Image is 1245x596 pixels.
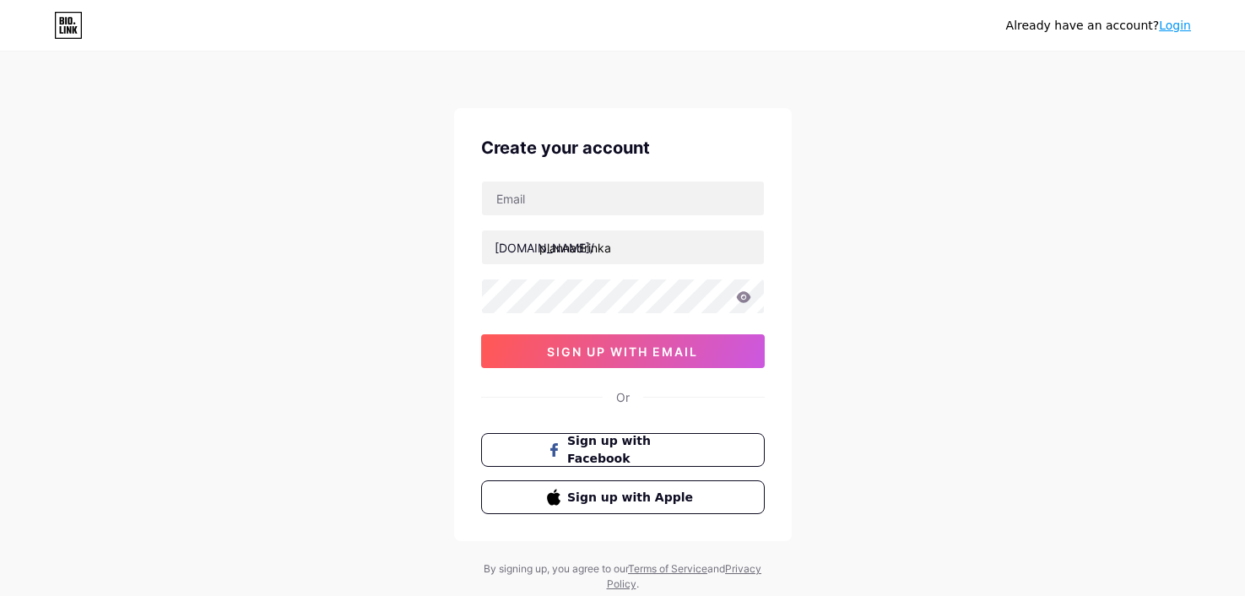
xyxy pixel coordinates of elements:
[1159,19,1191,32] a: Login
[479,561,766,592] div: By signing up, you agree to our and .
[1006,17,1191,35] div: Already have an account?
[495,239,594,257] div: [DOMAIN_NAME]/
[481,480,765,514] button: Sign up with Apple
[567,432,698,468] span: Sign up with Facebook
[482,230,764,264] input: username
[481,135,765,160] div: Create your account
[616,388,630,406] div: Or
[547,344,698,359] span: sign up with email
[481,334,765,368] button: sign up with email
[481,433,765,467] button: Sign up with Facebook
[482,182,764,215] input: Email
[628,562,707,575] a: Terms of Service
[567,489,698,507] span: Sign up with Apple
